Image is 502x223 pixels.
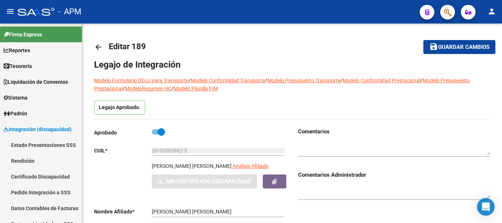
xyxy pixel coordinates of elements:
[4,125,72,133] span: Integración (discapacidad)
[94,208,152,216] p: Nombre Afiliado
[173,86,218,91] a: Modelo Planilla FIM
[487,7,496,16] mat-icon: person
[438,44,490,51] span: Guardar cambios
[152,162,232,170] p: [PERSON_NAME] [PERSON_NAME]
[94,59,490,71] h1: Legajo de Integración
[94,78,189,83] a: Modelo Formulario DDJJ para Transporte
[267,78,340,83] a: Modelo Presupuesto Transporte
[423,40,495,54] button: Guardar cambios
[233,163,269,169] span: Análisis Afiliado
[298,127,490,136] h3: Comentarios
[191,78,265,83] a: Modelo Conformidad Transporte
[4,78,68,86] span: Liquidación de Convenios
[94,147,152,155] p: CUIL
[4,109,27,118] span: Padrón
[152,175,257,188] button: Sin Certificado Discapacidad
[6,7,15,16] mat-icon: menu
[4,46,30,54] span: Reportes
[109,42,146,51] span: Editar 189
[125,86,171,91] a: ModeloResumen HC
[58,4,81,20] span: - APM
[4,94,28,102] span: Sistema
[166,179,251,185] span: Sin Certificado Discapacidad
[4,62,32,70] span: Tesorería
[4,30,42,39] span: Firma Express
[94,43,103,51] mat-icon: arrow_back
[298,171,490,179] h3: Comentarios Administrador
[94,129,152,137] p: Aprobado
[343,78,420,83] a: Modelo Conformidad Prestacional
[429,42,438,51] mat-icon: save
[94,101,145,115] p: Legajo Aprobado.
[477,198,495,216] div: Open Intercom Messenger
